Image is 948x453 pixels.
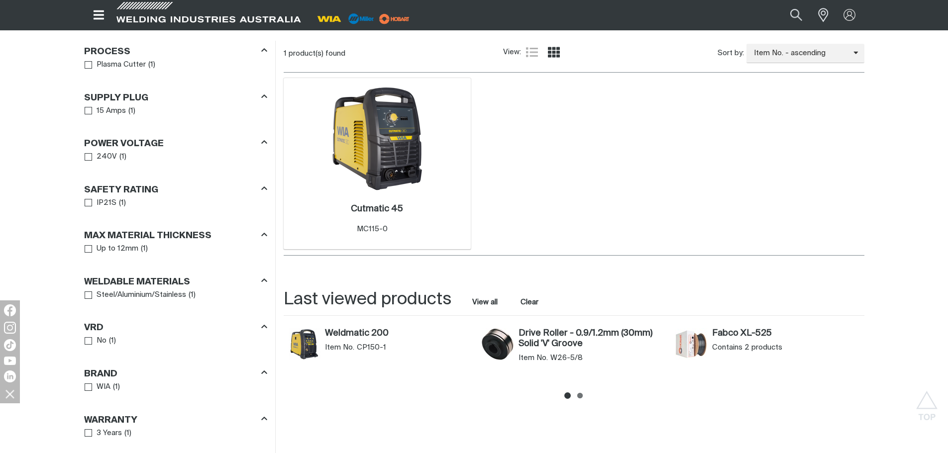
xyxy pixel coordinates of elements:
span: ( 1 ) [124,428,131,439]
section: Product list controls [284,41,864,66]
a: Steel/Aluminium/Stainless [85,288,187,302]
div: Power Voltage [84,137,267,150]
h3: Process [84,46,130,58]
div: Brand [84,366,267,380]
span: ( 1 ) [189,289,196,301]
a: View all last viewed products [472,297,498,307]
article: Drive Roller - 0.9/1.2mm (30mm) Solid 'V' Groove (W26-5/8) [477,326,670,372]
span: ( 1 ) [119,151,126,163]
a: miller [376,15,413,22]
img: Weldmatic 200 [289,328,320,360]
span: WIA [97,381,110,393]
a: Fabco XL-525 [712,328,859,339]
a: Cutmatic 45 [351,203,403,215]
a: Plasma Cutter [85,58,146,72]
button: Clear all last viewed products [519,295,541,309]
div: Supply Plug [84,91,267,104]
article: Weldmatic 200 (CP150-1) [284,326,477,372]
h3: Max Material Thickness [84,230,211,242]
a: No [85,334,107,348]
span: 15 Amps [97,105,126,117]
div: Contains 2 products [712,343,859,353]
img: YouTube [4,357,16,365]
span: 240V [97,151,117,163]
h3: Brand [84,368,117,380]
h3: Power Voltage [84,138,164,150]
h3: Warranty [84,415,137,426]
div: Process [84,44,267,58]
a: WIA [85,380,111,394]
span: Plasma Cutter [97,59,146,71]
div: VRD [84,321,267,334]
a: 15 Amps [85,104,126,118]
img: Drive Roller - 0.9/1.2mm (30mm) Solid 'V' Groove [482,328,514,360]
span: CP150-1 [357,343,386,353]
span: Item No. - ascending [746,48,853,59]
span: ( 1 ) [148,59,155,71]
span: ( 1 ) [109,335,116,347]
span: ( 1 ) [141,243,148,255]
a: 240V [85,150,117,164]
ul: Process [85,58,267,72]
aside: Filters [84,41,267,440]
a: List view [526,46,538,58]
img: miller [376,11,413,26]
h3: Supply Plug [84,92,148,104]
ul: Safety Rating [85,196,267,210]
img: TikTok [4,339,16,351]
span: ( 1 ) [128,105,135,117]
ul: Weldable Materials [85,288,267,302]
ul: VRD [85,334,267,348]
div: Safety Rating [84,182,267,196]
img: hide socials [1,385,18,402]
span: IP21S [97,197,116,209]
h3: Weldable Materials [84,276,190,288]
button: Scroll to top [916,391,938,413]
h3: VRD [84,322,104,334]
img: Facebook [4,304,16,316]
div: Max Material Thickness [84,229,267,242]
img: Fabco XL-525 [675,328,707,360]
a: IP21S [85,196,117,210]
div: 1 [284,49,503,59]
span: View: [503,47,521,58]
span: Sort by: [718,48,744,59]
a: Drive Roller - 0.9/1.2mm (30mm) Solid 'V' Groove [519,328,665,350]
img: Instagram [4,322,16,334]
ul: Supply Plug [85,104,267,118]
h2: Cutmatic 45 [351,204,403,213]
span: Up to 12mm [97,243,138,255]
img: LinkedIn [4,370,16,382]
span: W26-5/8 [550,353,583,363]
ul: Max Material Thickness [85,242,267,256]
span: Item No. [519,353,548,363]
span: ( 1 ) [119,197,126,209]
input: Product name or item number... [766,4,813,26]
span: 3 Years [97,428,122,439]
button: Search products [779,4,813,26]
h2: Last viewed products [284,288,451,311]
a: Weldmatic 200 [325,328,472,339]
span: Steel/Aluminium/Stainless [97,289,186,301]
span: Item No. [325,343,354,353]
span: No [97,335,106,347]
ul: Warranty [85,427,267,440]
h3: Safety Rating [84,184,158,196]
span: product(s) found [289,50,345,57]
div: Weldable Materials [84,274,267,288]
article: Fabco XL-525 (Fabco XL-525) [670,326,864,372]
div: Warranty [84,413,267,426]
ul: Brand [85,380,267,394]
a: Up to 12mm [85,242,139,256]
ul: Power Voltage [85,150,267,164]
span: ( 1 ) [113,381,120,393]
span: MC115-0 [357,225,388,233]
a: 3 Years [85,427,122,440]
img: Cutmatic 45 [324,86,430,192]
